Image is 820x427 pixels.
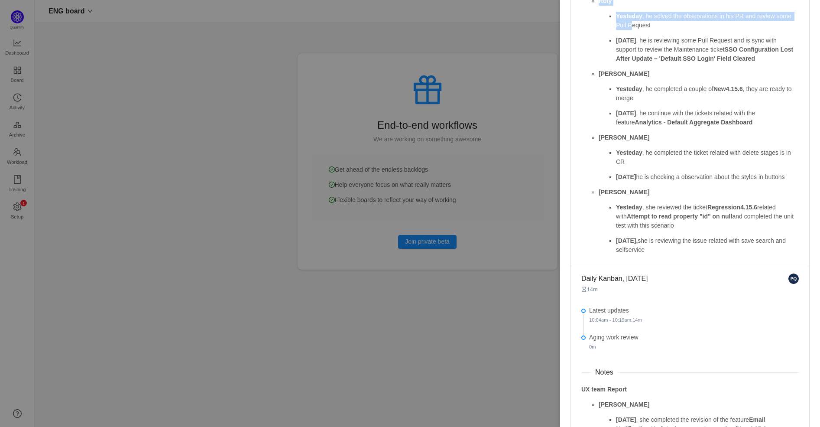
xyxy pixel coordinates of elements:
[616,109,799,127] p: , he continue with the tickets related with the feature
[591,367,618,378] span: Notes
[599,70,649,77] strong: [PERSON_NAME]
[616,173,636,180] strong: [DATE]
[581,287,587,292] i: icon: hourglass
[616,203,799,230] p: , she reviewed the ticket related with and completed the unit test with this scenario
[713,85,743,92] strong: New4.15.6
[616,236,799,254] p: she is reviewing the issue related with save search and selfservice
[616,36,799,63] p: , he is reviewing some Pull Request and is sync with support to review the Maintenance ticket
[581,386,627,393] strong: UX team Report
[707,204,757,211] strong: Regression4.15.6
[589,306,799,324] div: Latest updates
[616,416,636,423] strong: [DATE]
[616,85,642,92] strong: Yesteday
[616,110,636,117] strong: [DATE]
[589,344,596,349] small: 0m
[627,213,732,220] strong: Attempt to read property "id" on null
[581,274,648,284] span: Daily Kanban
[616,148,799,166] p: , he completed the ticket related with delete stages is in CR
[616,149,642,156] strong: Yesteday
[616,12,799,30] p: , he solved the observations in his PR and review some Pull Request
[616,237,638,244] strong: [DATE],
[635,119,753,126] strong: Analytics - Default Aggregate Dashboard
[616,85,799,103] p: , he completed a couple of , they are ready to merge
[589,317,642,323] small: 14m
[616,173,799,182] p: he is checking a observation about the styles in buttons
[599,401,649,408] strong: [PERSON_NAME]
[589,317,632,323] span: 10:04am - 10:19am.
[599,134,649,141] strong: [PERSON_NAME]
[616,13,642,20] strong: Yesteday
[788,274,799,284] img: PQ
[599,189,649,196] strong: [PERSON_NAME]
[622,275,648,282] span: , [DATE]
[589,333,799,354] div: Aging work review
[616,37,636,44] strong: [DATE]
[616,204,642,211] strong: Yesteday
[581,286,598,293] small: 14m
